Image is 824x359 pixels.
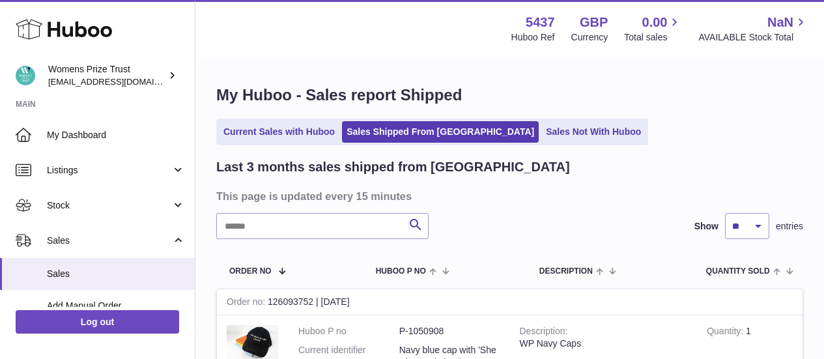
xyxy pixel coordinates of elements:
[580,14,608,31] strong: GBP
[47,268,185,280] span: Sales
[298,325,399,337] dt: Huboo P no
[698,14,808,44] a: NaN AVAILABLE Stock Total
[47,164,171,177] span: Listings
[539,267,593,276] span: Description
[520,337,688,350] div: WP Navy Caps
[217,289,803,315] div: 126093752 | [DATE]
[47,300,185,312] span: Add Manual Order
[216,158,570,176] h2: Last 3 months sales shipped from [GEOGRAPHIC_DATA]
[47,129,185,141] span: My Dashboard
[48,76,192,87] span: [EMAIL_ADDRESS][DOMAIN_NAME]
[16,310,179,334] a: Log out
[229,267,272,276] span: Order No
[216,85,803,106] h1: My Huboo - Sales report Shipped
[376,267,426,276] span: Huboo P no
[219,121,339,143] a: Current Sales with Huboo
[541,121,646,143] a: Sales Not With Huboo
[571,31,608,44] div: Currency
[642,14,668,31] span: 0.00
[706,267,770,276] span: Quantity Sold
[511,31,555,44] div: Huboo Ref
[624,31,682,44] span: Total sales
[698,31,808,44] span: AVAILABLE Stock Total
[48,63,165,88] div: Womens Prize Trust
[47,235,171,247] span: Sales
[47,199,171,212] span: Stock
[767,14,793,31] span: NaN
[399,325,500,337] dd: P-1050908
[520,326,568,339] strong: Description
[694,220,718,233] label: Show
[16,66,35,85] img: info@womensprizeforfiction.co.uk
[526,14,555,31] strong: 5437
[227,296,268,310] strong: Order no
[216,189,800,203] h3: This page is updated every 15 minutes
[707,326,746,339] strong: Quantity
[624,14,682,44] a: 0.00 Total sales
[776,220,803,233] span: entries
[342,121,539,143] a: Sales Shipped From [GEOGRAPHIC_DATA]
